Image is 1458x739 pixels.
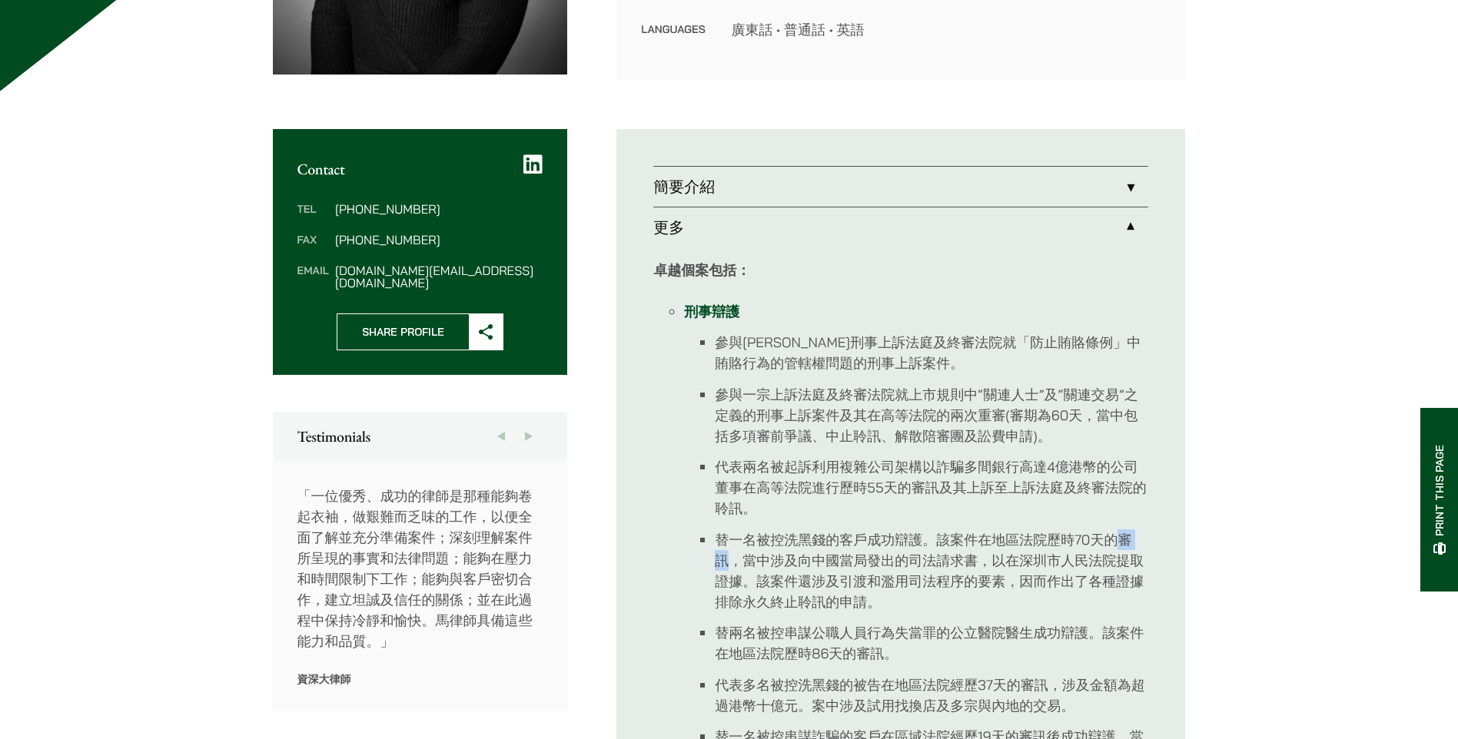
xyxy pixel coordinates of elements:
[297,264,329,289] dt: Email
[335,264,543,289] dd: [DOMAIN_NAME][EMAIL_ADDRESS][DOMAIN_NAME]
[337,313,503,350] button: Share Profile
[297,427,543,446] h2: Testimonials
[653,207,1148,247] a: 更多
[715,332,1148,373] li: 參與[PERSON_NAME]刑事上訴法庭及終審法院就「防止賄賂條例」中賄賂行為的管轄權問題的刑事上訴案件。
[653,167,1148,207] a: 簡要介紹
[297,485,543,651] p: 「一位優秀、成功的律師是那種能夠卷起衣袖，做艱難而乏味的工作，以便全面了解並充分準備案件；深刻理解案件所呈現的事實和法律問題；能夠在壓力和時間限制下工作；能夠與客戶密切合作，建立坦誠及信任的關係...
[297,160,543,178] h2: Contact
[715,456,1148,519] li: 代表兩名被起訴利用複雜公司架構以詐騙多間銀行高達4億港幣的公司董事在高等法院進行歷時55天的審訊及其上訴至上訴法庭及終審法院的聆訊。
[297,203,329,234] dt: Tel
[297,672,543,686] p: 資深大律師
[335,234,543,246] dd: [PHONE_NUMBER]
[335,203,543,215] dd: [PHONE_NUMBER]
[297,234,329,264] dt: Fax
[715,529,1148,612] li: 替一名被控洗黑錢的客戶成功辯護。該案件在地區法院歷時70天的審訊，當中涉及向中國當局發出的司法請求書，以在深圳市人民法院提取證據。該案件還涉及引渡和濫用司法程序的要素，因而作出了各種證據排除永久...
[715,674,1148,716] li: 代表多名被控洗黑錢的被告在地區法院經歷37天的審訊，涉及金額為超過港幣十億元。案中涉及試用找換店及多宗與內地的交易。
[641,19,706,40] dt: Languages
[715,384,1148,446] li: 參與一宗上訴法庭及終審法院就上市規則中“關連人士”及“關連交易”之定義的刑事上訴案件及其在高等法院的兩次重審(審期為60天，當中包括多項審前爭議、中止聆訊、解散陪審團及訟費申請)。
[515,412,543,461] button: Next
[653,261,750,279] strong: 卓越個案包括：
[715,622,1148,664] li: 替兩名被控串謀公職人員行為失當罪的公立醫院醫生成功辯護。該案件在地區法院歷時86天的審訊。
[523,154,543,175] a: LinkedIn
[684,303,739,320] a: 刑事辯護
[337,314,469,350] span: Share Profile
[731,19,1161,40] dd: 廣東話 • 普通話 • 英語
[487,412,515,461] button: Previous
